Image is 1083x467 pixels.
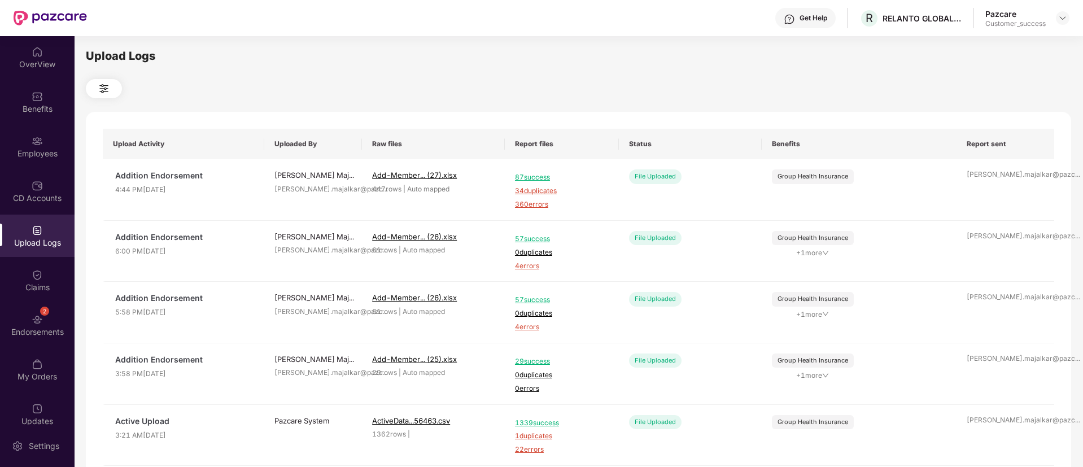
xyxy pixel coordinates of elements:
span: down [822,311,829,317]
span: Addition Endorsement [115,353,254,366]
span: + 1 more [772,309,854,320]
span: 3:21 AM[DATE] [115,430,254,441]
span: Add-Member... (26).xlsx [372,232,457,241]
div: File Uploaded [629,169,682,184]
th: Benefits [762,129,957,159]
span: | [399,368,401,377]
img: svg+xml;base64,PHN2ZyBpZD0iQ2xhaW0iIHhtbG5zPSJodHRwOi8vd3d3LnczLm9yZy8yMDAwL3N2ZyIgd2lkdGg9IjIwIi... [32,269,43,281]
span: 1362 rows [372,430,406,438]
div: Get Help [800,14,827,23]
span: 447 rows [372,185,401,193]
span: 34 duplicates [515,186,609,197]
span: 0 duplicates [515,370,609,381]
span: Add-Member... (25).xlsx [372,355,457,364]
span: + 1 more [772,248,854,259]
span: 4:44 PM[DATE] [115,185,254,195]
span: 1339 success [515,418,609,429]
div: [PERSON_NAME] Maj [274,353,352,365]
div: [PERSON_NAME].majalkar@pazc [274,368,352,378]
span: 1 duplicates [515,431,609,442]
span: Addition Endorsement [115,231,254,243]
div: File Uploaded [629,415,682,429]
span: 0 duplicates [515,247,609,258]
img: New Pazcare Logo [14,11,87,25]
th: Status [619,129,762,159]
div: Group Health Insurance [778,417,848,427]
img: svg+xml;base64,PHN2ZyBpZD0iTXlfT3JkZXJzIiBkYXRhLW5hbWU9Ik15IE9yZGVycyIgeG1sbnM9Imh0dHA6Ly93d3cudz... [32,359,43,370]
div: Customer_success [985,19,1046,28]
div: 2 [40,307,49,316]
div: Settings [25,440,63,452]
span: Addition Endorsement [115,292,254,304]
span: | [399,246,401,254]
div: [PERSON_NAME].majalkar@pazc [274,245,352,256]
span: ActiveData...56463.csv [372,416,450,425]
span: 360 errors [515,199,609,210]
div: [PERSON_NAME].majalkar@pazc [967,353,1044,364]
img: svg+xml;base64,PHN2ZyBpZD0iVXBsb2FkX0xvZ3MiIGRhdGEtbmFtZT0iVXBsb2FkIExvZ3MiIHhtbG5zPSJodHRwOi8vd3... [32,225,43,236]
span: 3:58 PM[DATE] [115,369,254,379]
img: svg+xml;base64,PHN2ZyBpZD0iQ0RfQWNjb3VudHMiIGRhdGEtbmFtZT0iQ0QgQWNjb3VudHMiIHhtbG5zPSJodHRwOi8vd3... [32,180,43,191]
span: Auto mapped [403,307,445,316]
span: 29 success [515,356,609,367]
div: [PERSON_NAME].majalkar@pazc [967,231,1044,242]
span: ... [349,232,354,241]
img: svg+xml;base64,PHN2ZyBpZD0iQmVuZWZpdHMiIHhtbG5zPSJodHRwOi8vd3d3LnczLm9yZy8yMDAwL3N2ZyIgd2lkdGg9Ij... [32,91,43,102]
span: down [822,372,829,379]
th: Raw files [362,129,505,159]
div: [PERSON_NAME].majalkar@pazc [274,184,352,195]
span: ... [1075,293,1080,301]
span: | [403,185,405,193]
span: Active Upload [115,415,254,427]
span: 57 success [515,234,609,245]
span: Add-Member... (27).xlsx [372,171,457,180]
div: [PERSON_NAME].majalkar@pazc [967,292,1044,303]
th: Report files [505,129,619,159]
div: [PERSON_NAME] Maj [274,292,352,303]
span: R [866,11,873,25]
div: Pazcare System [274,415,352,426]
img: svg+xml;base64,PHN2ZyBpZD0iVXBkYXRlZCIgeG1sbnM9Imh0dHA6Ly93d3cudzMub3JnLzIwMDAvc3ZnIiB3aWR0aD0iMj... [32,403,43,414]
th: Upload Activity [103,129,264,159]
div: File Uploaded [629,353,682,368]
th: Uploaded By [264,129,362,159]
span: 57 success [515,295,609,305]
span: ... [349,293,354,302]
span: ... [1075,354,1080,363]
img: svg+xml;base64,PHN2ZyBpZD0iRW1wbG95ZWVzIiB4bWxucz0iaHR0cDovL3d3dy53My5vcmcvMjAwMC9zdmciIHdpZHRoPS... [32,136,43,147]
span: 6:00 PM[DATE] [115,246,254,257]
img: svg+xml;base64,PHN2ZyBpZD0iRW5kb3JzZW1lbnRzIiB4bWxucz0iaHR0cDovL3d3dy53My5vcmcvMjAwMC9zdmciIHdpZH... [32,314,43,325]
div: [PERSON_NAME].majalkar@pazc [967,415,1044,426]
span: Add-Member... (26).xlsx [372,293,457,302]
div: [PERSON_NAME] Maj [274,169,352,181]
span: 4 errors [515,322,609,333]
span: 5:58 PM[DATE] [115,307,254,318]
span: 29 rows [372,368,397,377]
span: Auto mapped [407,185,449,193]
th: Report sent [957,129,1054,159]
div: Group Health Insurance [778,294,848,304]
div: [PERSON_NAME].majalkar@pazc [967,169,1044,180]
span: Addition Endorsement [115,169,254,182]
span: ... [349,355,354,364]
div: File Uploaded [629,231,682,245]
span: ... [1075,232,1080,240]
img: svg+xml;base64,PHN2ZyBpZD0iSG9tZSIgeG1sbnM9Imh0dHA6Ly93d3cudzMub3JnLzIwMDAvc3ZnIiB3aWR0aD0iMjAiIG... [32,46,43,58]
div: [PERSON_NAME].majalkar@pazc [274,307,352,317]
div: File Uploaded [629,292,682,306]
img: svg+xml;base64,PHN2ZyBpZD0iSGVscC0zMngzMiIgeG1sbnM9Imh0dHA6Ly93d3cudzMub3JnLzIwMDAvc3ZnIiB3aWR0aD... [784,14,795,25]
span: | [399,307,401,316]
div: Upload Logs [86,47,1071,65]
span: ... [1075,416,1080,424]
span: 4 errors [515,261,609,272]
span: 61 rows [372,246,397,254]
span: 87 success [515,172,609,183]
div: [PERSON_NAME] Maj [274,231,352,242]
span: 61 rows [372,307,397,316]
span: 22 errors [515,444,609,455]
span: Auto mapped [403,246,445,254]
div: Pazcare [985,8,1046,19]
span: Auto mapped [403,368,445,377]
img: svg+xml;base64,PHN2ZyBpZD0iRHJvcGRvd24tMzJ4MzIiIHhtbG5zPSJodHRwOi8vd3d3LnczLm9yZy8yMDAwL3N2ZyIgd2... [1058,14,1067,23]
img: svg+xml;base64,PHN2ZyB4bWxucz0iaHR0cDovL3d3dy53My5vcmcvMjAwMC9zdmciIHdpZHRoPSIyNCIgaGVpZ2h0PSIyNC... [97,82,111,95]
